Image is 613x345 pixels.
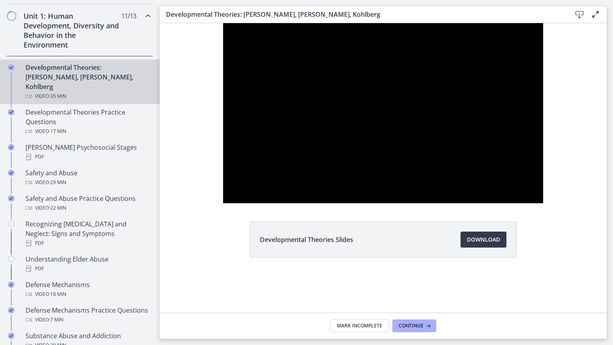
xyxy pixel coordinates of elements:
[8,144,14,151] i: Completed
[26,305,150,325] div: Defense Mechanisms Practice Questions
[160,23,607,203] iframe: Video Lesson
[26,127,150,136] div: Video
[337,323,382,329] span: Mark Incomplete
[26,315,150,325] div: Video
[121,11,136,21] span: 11 / 13
[166,10,559,19] h3: Developmental Theories: [PERSON_NAME], [PERSON_NAME], Kohlberg
[26,107,150,136] div: Developmental Theories Practice Questions
[330,319,389,332] button: Mark Incomplete
[399,323,423,329] span: Continue
[49,315,63,325] span: · 7 min
[8,282,14,288] i: Completed
[26,63,150,101] div: Developmental Theories: [PERSON_NAME], [PERSON_NAME], Kohlberg
[49,289,66,299] span: · 18 min
[392,319,436,332] button: Continue
[26,219,150,248] div: Recognizing [MEDICAL_DATA] and Neglect: Signs and Symptoms
[49,91,66,101] span: · 35 min
[8,109,14,115] i: Completed
[26,168,150,187] div: Safety and Abuse
[49,178,66,187] span: · 29 min
[26,280,150,299] div: Defense Mechanisms
[8,307,14,313] i: Completed
[461,232,506,248] a: Download
[467,235,500,244] span: Download
[8,195,14,202] i: Completed
[49,203,66,213] span: · 22 min
[49,127,66,136] span: · 17 min
[8,170,14,176] i: Completed
[26,143,150,162] div: [PERSON_NAME] Psychosocial Stages
[26,238,150,248] div: PDF
[26,264,150,274] div: PDF
[26,254,150,274] div: Understanding Elder Abuse
[26,152,150,162] div: PDF
[26,194,150,213] div: Safety and Abuse Practice Questions
[260,235,353,244] span: Developmental Theories Slides
[26,203,150,213] div: Video
[26,289,150,299] div: Video
[24,11,121,50] h2: Unit 1: Human Development, Diversity and Behavior in the Environment
[8,333,14,339] i: Completed
[8,64,14,71] i: Completed
[26,178,150,187] div: Video
[26,91,150,101] div: Video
